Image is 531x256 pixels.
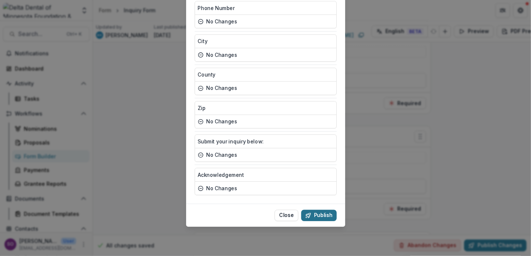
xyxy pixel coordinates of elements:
p: no changes [206,51,237,59]
p: Submit your inquiry below: [198,138,264,145]
p: no changes [206,185,237,192]
p: no changes [206,18,237,25]
p: no changes [206,151,237,159]
button: Close [274,210,298,221]
p: no changes [206,84,237,92]
p: Zip [198,104,205,112]
button: Publish [301,210,337,221]
p: Acknowledgement [198,171,244,179]
p: County [198,71,216,78]
p: Phone Number [198,4,234,12]
p: no changes [206,118,237,125]
p: City [198,38,207,45]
